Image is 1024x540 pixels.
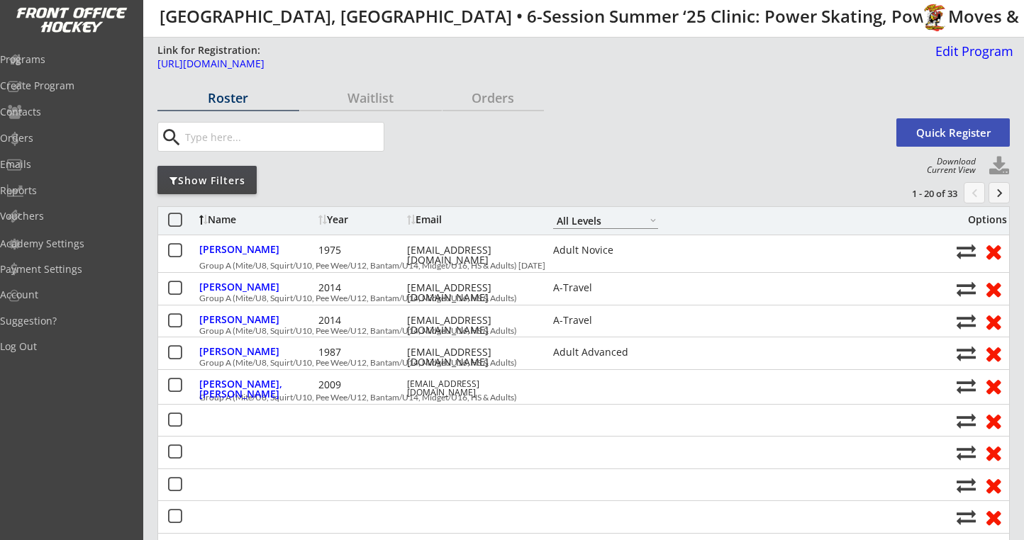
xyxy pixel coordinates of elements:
[199,327,949,335] div: Group A (Mite/U8, Squirt/U10, Pee Wee/U12, Bantam/U14, Midget/U16, HS & Adults)
[318,380,404,390] div: 2009
[957,344,976,363] button: Move player
[553,283,658,293] div: A-Travel
[980,240,1006,262] button: Remove from roster (no refund)
[957,476,976,495] button: Move player
[199,261,949,270] div: Group A (Mite/U8, Squirt/U10, Pee Wee/U12, Bantam/U14, Midget/U16, HS & Adults) [DATE]
[160,126,183,149] button: search
[980,310,1006,332] button: Remove from roster (no refund)
[980,410,1006,432] button: Remove from roster (no refund)
[957,312,976,331] button: Move player
[930,45,1013,57] div: Edit Program
[407,380,535,397] div: [EMAIL_ADDRESS][DOMAIN_NAME]
[957,215,1007,225] div: Options
[884,187,957,200] div: 1 - 20 of 33
[407,283,535,303] div: [EMAIL_ADDRESS][DOMAIN_NAME]
[989,156,1010,177] button: Click to download full roster. Your browser settings may try to block it, check your security set...
[199,347,315,356] div: [PERSON_NAME]
[199,379,315,399] div: [PERSON_NAME], [PERSON_NAME]
[980,441,1006,463] button: Remove from roster (no refund)
[407,245,535,265] div: [EMAIL_ADDRESS][DOMAIN_NAME]
[199,215,315,225] div: Name
[957,507,976,527] button: Move player
[964,182,985,203] button: chevron_left
[957,376,976,395] button: Move player
[980,506,1006,528] button: Remove from roster (no refund)
[920,157,976,174] div: Download Current View
[407,215,535,225] div: Email
[318,283,404,293] div: 2014
[318,245,404,255] div: 1975
[182,123,384,151] input: Type here...
[157,174,257,188] div: Show Filters
[157,59,872,77] a: [URL][DOMAIN_NAME]
[300,91,442,104] div: Waitlist
[407,347,535,367] div: [EMAIL_ADDRESS][DOMAIN_NAME]
[989,182,1010,203] button: keyboard_arrow_right
[157,43,262,57] div: Link for Registration:
[957,279,976,298] button: Move player
[980,278,1006,300] button: Remove from roster (no refund)
[407,315,535,335] div: [EMAIL_ADDRESS][DOMAIN_NAME]
[157,59,872,69] div: [URL][DOMAIN_NAME]
[957,242,976,261] button: Move player
[199,294,949,303] div: Group A (Mite/U8, Squirt/U10, Pee Wee/U12, Bantam/U14, Midget/U16, HS & Adults)
[199,359,949,367] div: Group A (Mite/U8, Squirt/U10, Pee Wee/U12, Bantam/U14, Midget/U16, HS & Adults)
[553,347,658,357] div: Adult Advanced
[199,393,949,402] div: Group A (Mite/U8, Squirt/U10, Pee Wee/U12, Bantam/U14, Midget/U16, HS & Adults)
[199,244,315,254] div: [PERSON_NAME]
[957,443,976,462] button: Move player
[553,315,658,325] div: A-Travel
[896,118,1010,147] button: Quick Register
[443,91,544,104] div: Orders
[553,245,658,255] div: Adult Novice
[318,215,404,225] div: Year
[930,45,1013,69] a: Edit Program
[318,315,404,325] div: 2014
[199,315,315,325] div: [PERSON_NAME]
[157,91,299,104] div: Roster
[980,474,1006,496] button: Remove from roster (no refund)
[980,375,1006,397] button: Remove from roster (no refund)
[980,342,1006,364] button: Remove from roster (no refund)
[957,411,976,430] button: Move player
[318,347,404,357] div: 1987
[199,282,315,292] div: [PERSON_NAME]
